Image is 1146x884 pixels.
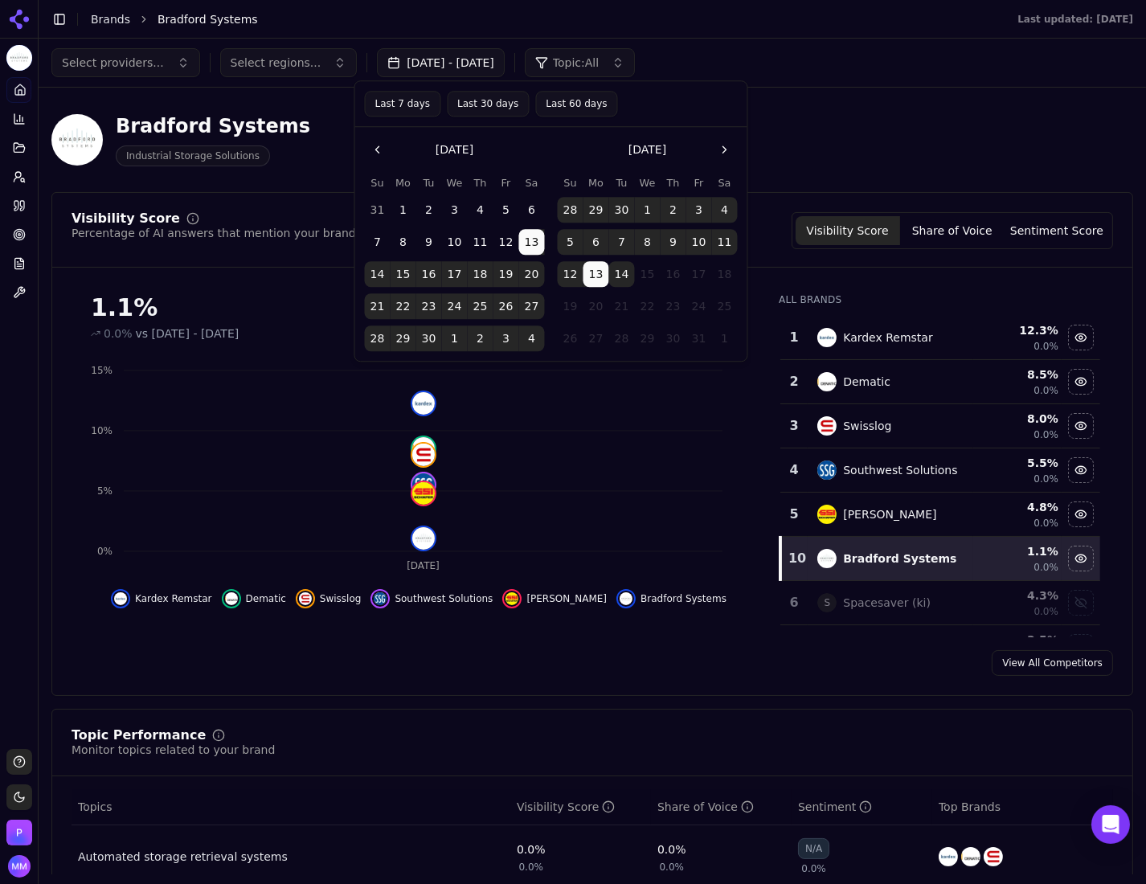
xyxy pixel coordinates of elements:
button: Monday, October 6th, 2025, selected [583,229,609,255]
button: Last 7 days [365,91,441,117]
img: Bradford Systems [6,45,32,71]
img: tab_domain_overview_orange.svg [43,93,56,106]
img: swisslog [984,847,1003,866]
tspan: 0% [97,546,113,557]
button: Tuesday, October 7th, 2025, selected [609,229,635,255]
th: Saturday [519,175,545,190]
button: Wednesday, October 1st, 2025, selected [442,325,468,351]
button: Monday, September 15th, 2025, selected [391,261,416,287]
button: Hide dematic data [222,589,286,608]
button: Show spacesaver (ki) data [1068,590,1094,616]
span: Topic: All [553,55,599,71]
button: Thursday, October 9th, 2025, selected [661,229,686,255]
button: Saturday, October 4th, 2025, selected [519,325,545,351]
button: Hide kardex remstar data [111,589,212,608]
span: 0.0% [660,861,685,874]
tr: 5ssi schaefer[PERSON_NAME]4.8%0.0%Hide ssi schaefer data [780,493,1100,537]
div: Southwest Solutions [843,462,957,478]
div: 1 [787,328,801,347]
span: Dematic [246,592,286,605]
tr: 4southwest solutionsSouthwest Solutions5.5%0.0%Hide southwest solutions data [780,448,1100,493]
th: Top Brands [932,789,1113,825]
span: Swisslog [320,592,362,605]
button: Current brand: Bradford Systems [6,45,32,71]
tr: 3.5%Show lyon workspace products data [780,625,1100,669]
div: 3 [787,416,801,436]
img: kardex remstar [114,592,127,605]
th: Thursday [468,175,493,190]
button: Wednesday, September 17th, 2025, selected [442,261,468,287]
button: Thursday, September 11th, 2025 [468,229,493,255]
img: tab_keywords_by_traffic_grey.svg [160,93,173,106]
tspan: 10% [91,425,113,436]
button: Hide southwest solutions data [1068,457,1094,483]
button: Thursday, September 4th, 2025 [468,197,493,223]
span: S [817,593,837,612]
div: All Brands [779,293,1100,306]
button: Open organization switcher [6,820,32,845]
span: Select regions... [231,55,321,71]
div: Topic Performance [72,729,206,742]
span: 0.0% [1033,473,1058,485]
div: 1.1% [91,293,747,322]
div: Keywords by Traffic [178,95,271,105]
span: 0.0% [1033,517,1058,530]
button: [DATE] - [DATE] [377,48,505,77]
button: Sunday, October 12th, 2025, selected [558,261,583,287]
div: Domain Overview [61,95,144,105]
button: Wednesday, September 10th, 2025 [442,229,468,255]
button: Wednesday, October 8th, 2025, selected [635,229,661,255]
img: swisslog [412,444,435,466]
span: Topics [78,799,113,815]
button: Hide kardex remstar data [1068,325,1094,350]
button: Hide swisslog data [296,589,362,608]
button: Friday, October 10th, 2025, selected [686,229,712,255]
div: 8.5 % [976,366,1058,383]
th: sentiment [792,789,932,825]
div: 3.5 % [976,632,1058,648]
button: Share of Voice [900,216,1005,245]
div: Domain: [URL] [42,42,114,55]
button: Sunday, September 7th, 2025 [365,229,391,255]
th: Saturday [712,175,738,190]
div: Spacesaver (ki) [843,595,931,611]
img: logo_orange.svg [26,26,39,39]
tr: 2dematicDematic8.5%0.0%Hide dematic data [780,360,1100,404]
img: southwest solutions [374,592,387,605]
span: 0.0% [519,861,544,874]
span: 0.0% [1033,605,1058,618]
div: 8.0 % [976,411,1058,427]
img: website_grey.svg [26,42,39,55]
button: Sunday, September 28th, 2025, selected [558,197,583,223]
tspan: 15% [91,365,113,376]
tspan: [DATE] [407,561,440,572]
button: Monday, October 13th, 2025, selected [583,261,609,287]
img: ssi schaefer [412,482,435,505]
span: Bradford Systems [641,592,726,605]
button: Sunday, September 28th, 2025, selected [365,325,391,351]
div: Automated storage retrieval systems [78,849,288,865]
button: Tuesday, September 30th, 2025, selected [416,325,442,351]
th: shareOfVoice [651,789,792,825]
img: dematic [961,847,980,866]
a: Brands [91,13,130,26]
img: dematic [225,592,238,605]
th: Sunday [558,175,583,190]
button: Go to the Previous Month [365,137,391,162]
div: v 4.0.25 [45,26,79,39]
button: Tuesday, September 2nd, 2025 [416,197,442,223]
div: 4.3 % [976,587,1058,604]
tspan: 5% [97,485,113,497]
table: September 2025 [365,175,545,351]
div: Monitor topics related to your brand [72,742,275,758]
button: Friday, September 19th, 2025, selected [493,261,519,287]
span: Industrial Storage Solutions [116,145,270,166]
span: Southwest Solutions [395,592,493,605]
img: Molly McLay [8,855,31,878]
span: Select providers... [62,55,164,71]
button: Saturday, September 6th, 2025 [519,197,545,223]
button: Hide dematic data [1068,369,1094,395]
th: Topics [72,789,510,825]
button: Friday, September 26th, 2025, selected [493,293,519,319]
img: dematic [817,372,837,391]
